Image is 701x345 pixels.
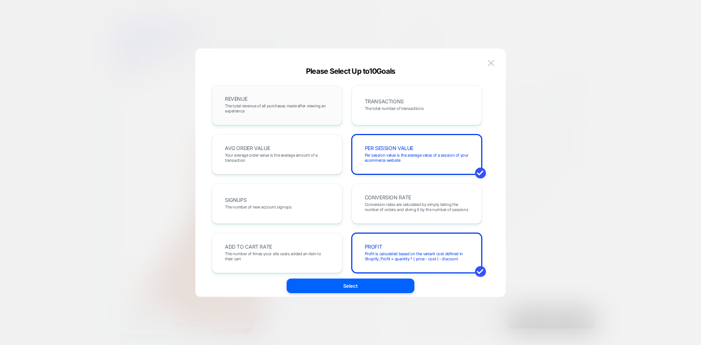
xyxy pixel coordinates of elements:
span: Conversion rates are calculated by simply taking the number of orders and diving it by the number... [365,202,469,212]
span: The total number of transactions [365,106,424,111]
span: 1699 [16,30,31,38]
button: ADD TO BAG [13,298,132,305]
span: Profit is calculated based on the variant cost defined in Shopify, Profit = quantity * ( price - ... [365,251,469,261]
span: CONVERSION RATE [365,195,411,200]
img: close [488,60,494,66]
span: Per session value is the average value of a session of your ecommerce website [365,153,469,163]
span: ★★★★★ [35,12,68,20]
button: Select [287,279,414,293]
span: swatch canvass [13,276,35,294]
span: PER SESSION VALUE [365,146,414,151]
span: TRANSACTIONS [365,99,404,104]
